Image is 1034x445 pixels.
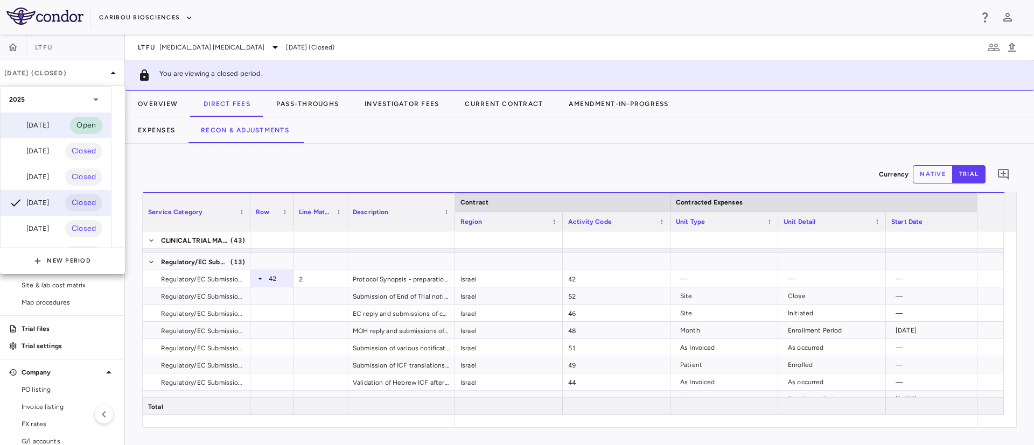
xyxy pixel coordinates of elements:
span: Closed [65,145,102,157]
p: 2025 [9,95,25,104]
span: Closed [65,197,102,209]
span: Closed [65,171,102,183]
span: Closed [65,223,102,235]
div: [DATE] [9,119,49,132]
div: [DATE] [9,171,49,183]
button: New Period [34,252,91,270]
div: [DATE] [9,145,49,158]
span: Open [70,119,102,131]
div: [DATE] [9,196,49,209]
div: 2025 [1,87,111,112]
div: [DATE] [9,222,49,235]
